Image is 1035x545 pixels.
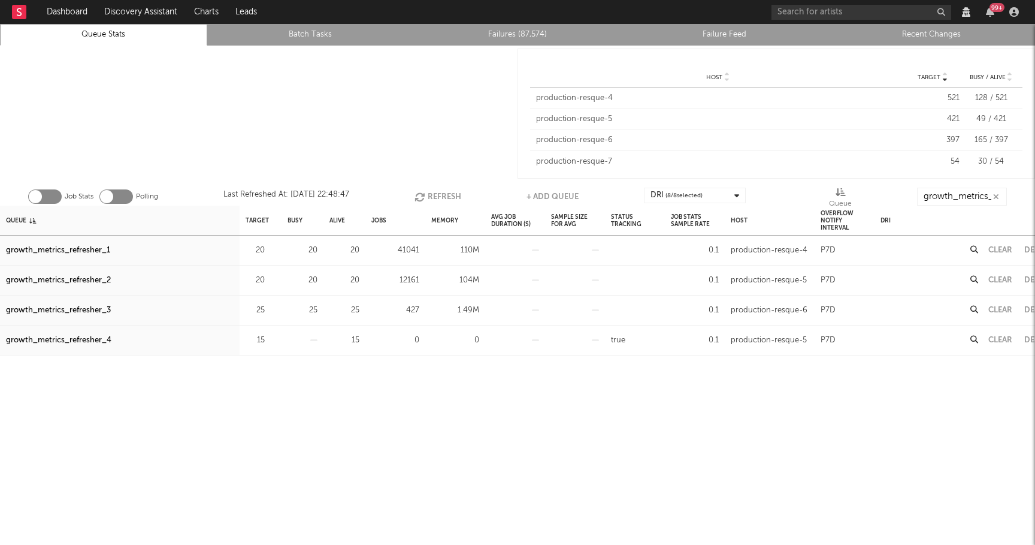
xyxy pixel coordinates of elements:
[329,243,359,258] div: 20
[329,207,345,233] div: Alive
[371,243,419,258] div: 41041
[246,273,265,288] div: 20
[371,207,386,233] div: Jobs
[665,188,703,203] span: ( 8 / 8 selected)
[821,207,868,233] div: Overflow Notify Interval
[371,273,419,288] div: 12161
[821,303,836,318] div: P7D
[731,243,807,258] div: production-resque-4
[918,74,940,81] span: Target
[287,303,317,318] div: 25
[287,207,302,233] div: Busy
[287,273,317,288] div: 20
[431,207,458,233] div: Memory
[287,243,317,258] div: 20
[329,333,359,348] div: 15
[551,207,599,233] div: Sample Size For Avg
[628,28,822,42] a: Failure Feed
[491,207,539,233] div: Avg Job Duration (s)
[536,134,900,146] div: production-resque-6
[829,197,852,211] div: Queue
[821,243,836,258] div: P7D
[431,303,479,318] div: 1.49M
[988,246,1012,254] button: Clear
[7,28,201,42] a: Queue Stats
[671,207,719,233] div: Job Stats Sample Rate
[650,188,703,203] div: DRI
[431,273,479,288] div: 104M
[966,113,1016,125] div: 49 / 421
[223,188,349,206] div: Last Refreshed At: [DATE] 22:48:47
[65,189,93,204] label: Job Stats
[431,333,479,348] div: 0
[6,273,111,288] a: growth_metrics_refresher_2
[671,243,719,258] div: 0.1
[988,276,1012,284] button: Clear
[6,303,111,318] a: growth_metrics_refresher_3
[880,207,891,233] div: DRI
[731,333,807,348] div: production-resque-5
[371,333,419,348] div: 0
[821,273,836,288] div: P7D
[988,336,1012,344] button: Clear
[731,303,807,318] div: production-resque-6
[821,333,836,348] div: P7D
[966,134,1016,146] div: 165 / 397
[246,243,265,258] div: 20
[970,74,1006,81] span: Busy / Alive
[214,28,408,42] a: Batch Tasks
[906,113,960,125] div: 421
[771,5,951,20] input: Search for artists
[989,3,1004,12] div: 99 +
[906,134,960,146] div: 397
[246,333,265,348] div: 15
[986,7,994,17] button: 99+
[536,113,900,125] div: production-resque-5
[834,28,1028,42] a: Recent Changes
[611,207,659,233] div: Status Tracking
[706,74,722,81] span: Host
[966,92,1016,104] div: 128 / 521
[136,189,158,204] label: Polling
[6,333,111,348] a: growth_metrics_refresher_4
[371,303,419,318] div: 427
[414,188,461,206] button: Refresh
[671,273,719,288] div: 0.1
[246,207,269,233] div: Target
[536,92,900,104] div: production-resque-4
[420,28,615,42] a: Failures (87,574)
[988,306,1012,314] button: Clear
[671,333,719,348] div: 0.1
[829,188,852,210] div: Queue
[6,243,110,258] a: growth_metrics_refresher_1
[731,207,747,233] div: Host
[431,243,479,258] div: 110M
[671,303,719,318] div: 0.1
[906,92,960,104] div: 521
[6,207,36,233] div: Queue
[526,188,579,206] button: + Add Queue
[329,273,359,288] div: 20
[731,273,807,288] div: production-resque-5
[329,303,359,318] div: 25
[536,156,900,168] div: production-resque-7
[966,156,1016,168] div: 30 / 54
[917,188,1007,206] input: Search...
[611,333,625,348] div: true
[906,156,960,168] div: 54
[246,303,265,318] div: 25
